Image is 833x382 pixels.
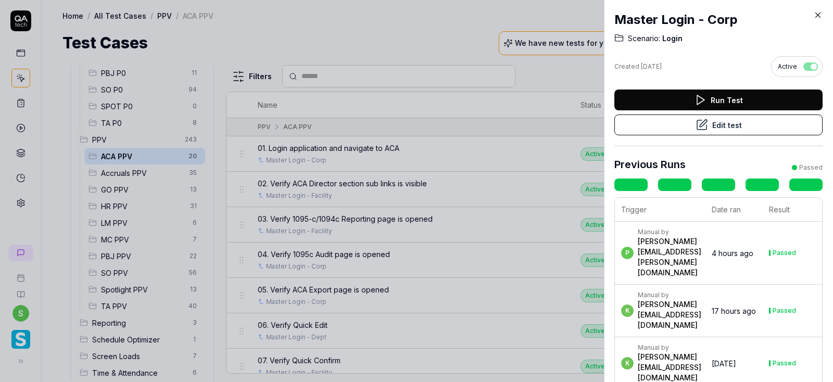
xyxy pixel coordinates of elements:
[638,343,701,352] div: Manual by
[638,228,701,236] div: Manual by
[705,198,763,222] th: Date ran
[614,90,823,110] button: Run Test
[712,249,753,258] time: 4 hours ago
[638,299,701,330] div: [PERSON_NAME][EMAIL_ADDRESS][DOMAIN_NAME]
[638,236,701,278] div: [PERSON_NAME][EMAIL_ADDRESS][PERSON_NAME][DOMAIN_NAME]
[773,308,796,314] div: Passed
[641,62,662,70] time: [DATE]
[628,33,660,44] span: Scenario:
[773,360,796,366] div: Passed
[615,198,705,222] th: Trigger
[614,114,823,135] button: Edit test
[614,62,662,71] div: Created
[614,10,823,29] h2: Master Login - Corp
[763,198,822,222] th: Result
[778,62,797,71] span: Active
[712,359,736,368] time: [DATE]
[621,247,634,259] span: p
[621,304,634,317] span: k
[799,163,823,172] div: Passed
[660,33,683,44] span: Login
[773,250,796,256] div: Passed
[638,291,701,299] div: Manual by
[621,357,634,370] span: k
[614,157,686,172] h3: Previous Runs
[712,307,756,315] time: 17 hours ago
